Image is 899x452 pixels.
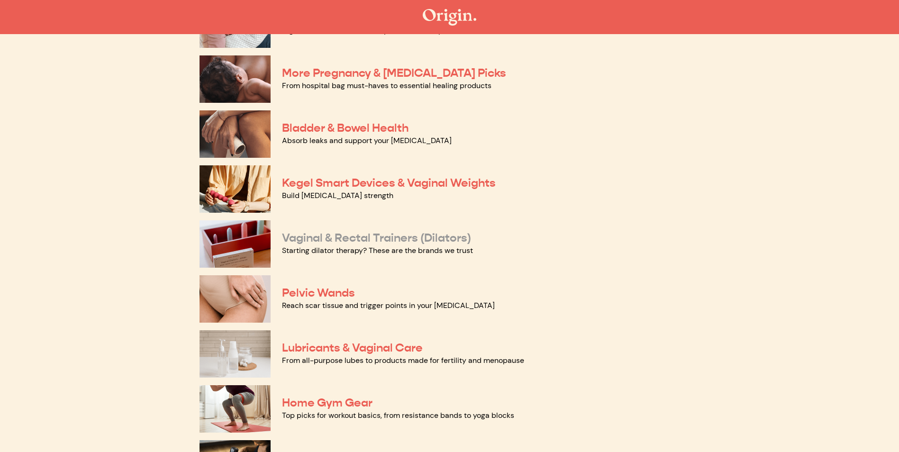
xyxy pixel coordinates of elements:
[282,286,355,300] a: Pelvic Wands
[282,355,524,365] a: From all-purpose lubes to products made for fertility and menopause
[200,110,271,158] img: Bladder & Bowel Health
[282,190,393,200] a: Build [MEDICAL_DATA] strength
[282,410,514,420] a: Top picks for workout basics, from resistance bands to yoga blocks
[282,136,452,145] a: Absorb leaks and support your [MEDICAL_DATA]
[423,9,476,26] img: The Origin Shop
[282,245,473,255] a: Starting dilator therapy? These are the brands we trust
[282,396,372,410] a: Home Gym Gear
[200,55,271,103] img: More Pregnancy & Postpartum Picks
[282,176,496,190] a: Kegel Smart Devices & Vaginal Weights
[282,121,409,135] a: Bladder & Bowel Health
[200,385,271,433] img: Home Gym Gear
[200,330,271,378] img: Lubricants & Vaginal Care
[282,66,506,80] a: More Pregnancy & [MEDICAL_DATA] Picks
[200,220,271,268] img: Vaginal & Rectal Trainers (Dilators)
[282,231,471,245] a: Vaginal & Rectal Trainers (Dilators)
[200,165,271,213] img: Kegel Smart Devices & Vaginal Weights
[282,300,495,310] a: Reach scar tissue and trigger points in your [MEDICAL_DATA]
[282,341,423,355] a: Lubricants & Vaginal Care
[282,81,491,90] a: From hospital bag must-haves to essential healing products
[200,275,271,323] img: Pelvic Wands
